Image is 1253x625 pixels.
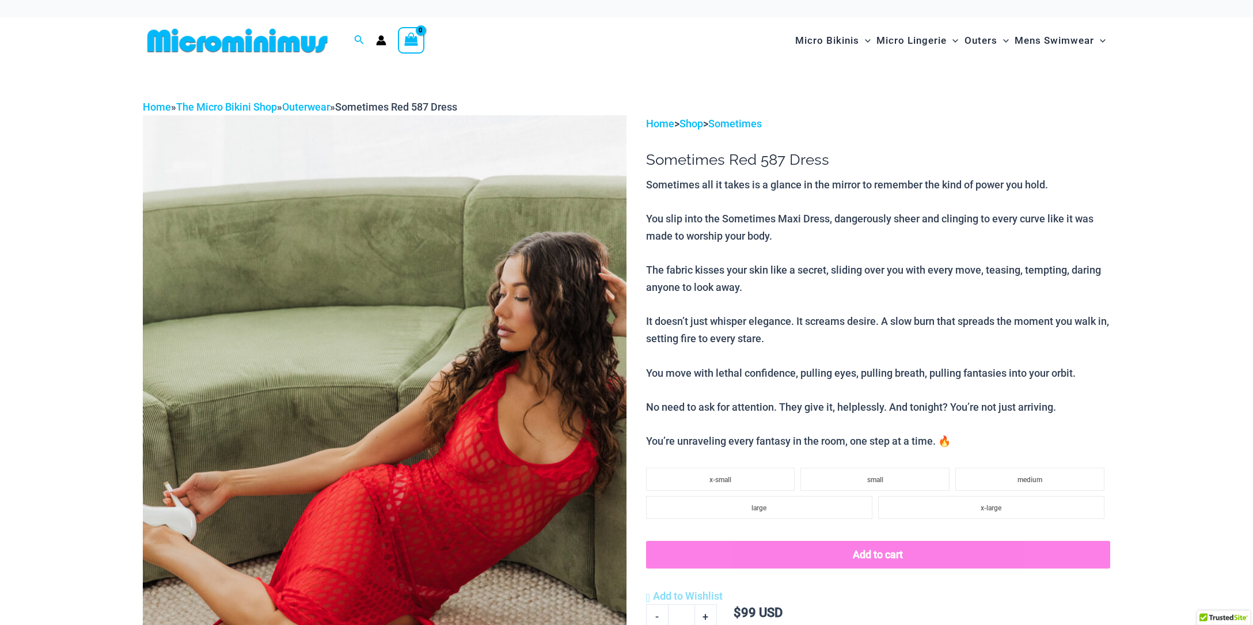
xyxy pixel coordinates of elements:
[354,33,364,48] a: Search icon link
[981,504,1001,512] span: x-large
[1015,26,1094,55] span: Mens Swimwear
[646,115,1110,132] p: > >
[653,590,723,602] span: Add to Wishlist
[795,26,859,55] span: Micro Bikinis
[997,26,1009,55] span: Menu Toggle
[867,476,883,484] span: small
[646,468,795,491] li: x-small
[878,496,1104,519] li: x-large
[792,23,874,58] a: Micro BikinisMenu ToggleMenu Toggle
[282,101,330,113] a: Outerwear
[143,101,457,113] span: » » »
[708,118,762,130] a: Sometimes
[947,26,958,55] span: Menu Toggle
[646,176,1110,450] p: Sometimes all it takes is a glance in the mirror to remember the kind of power you hold. You slip...
[646,496,872,519] li: large
[143,28,332,54] img: MM SHOP LOGO FLAT
[143,101,171,113] a: Home
[376,35,386,46] a: Account icon link
[335,101,457,113] span: Sometimes Red 587 Dress
[874,23,961,58] a: Micro LingerieMenu ToggleMenu Toggle
[646,541,1110,569] button: Add to cart
[734,605,741,620] span: $
[709,476,731,484] span: x-small
[800,468,950,491] li: small
[955,468,1104,491] li: medium
[876,26,947,55] span: Micro Lingerie
[176,101,277,113] a: The Micro Bikini Shop
[751,504,766,512] span: large
[965,26,997,55] span: Outers
[791,21,1110,60] nav: Site Navigation
[646,151,1110,169] h1: Sometimes Red 587 Dress
[734,605,783,620] bdi: 99 USD
[859,26,871,55] span: Menu Toggle
[646,118,674,130] a: Home
[1012,23,1108,58] a: Mens SwimwearMenu ToggleMenu Toggle
[646,588,723,605] a: Add to Wishlist
[1094,26,1106,55] span: Menu Toggle
[962,23,1012,58] a: OutersMenu ToggleMenu Toggle
[679,118,703,130] a: Shop
[1017,476,1042,484] span: medium
[398,27,424,54] a: View Shopping Cart, empty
